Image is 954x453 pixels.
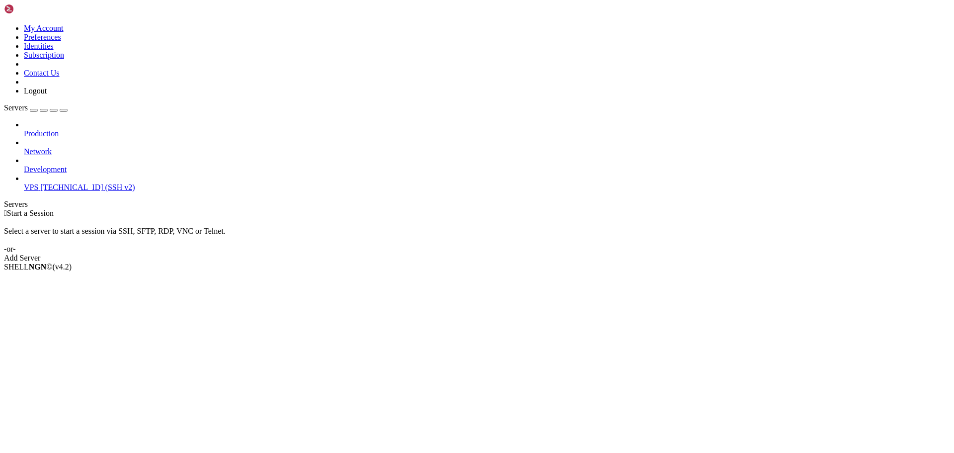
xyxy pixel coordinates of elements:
span: Servers [4,103,28,112]
div: Select a server to start a session via SSH, SFTP, RDP, VNC or Telnet. -or- [4,218,950,254]
span: [TECHNICAL_ID] (SSH v2) [40,183,135,191]
span: Development [24,165,67,174]
span: Network [24,147,52,156]
li: Network [24,138,950,156]
a: Identities [24,42,54,50]
a: VPS [TECHNICAL_ID] (SSH v2) [24,183,950,192]
span: Production [24,129,59,138]
li: VPS [TECHNICAL_ID] (SSH v2) [24,174,950,192]
li: Development [24,156,950,174]
span: VPS [24,183,38,191]
a: Network [24,147,950,156]
a: Logout [24,87,47,95]
div: Servers [4,200,950,209]
span: SHELL © [4,263,72,271]
div: Add Server [4,254,950,263]
span:  [4,209,7,217]
span: 4.2.0 [53,263,72,271]
a: Contact Us [24,69,60,77]
li: Production [24,120,950,138]
a: Servers [4,103,68,112]
span: Start a Session [7,209,54,217]
a: Development [24,165,950,174]
img: Shellngn [4,4,61,14]
a: Preferences [24,33,61,41]
a: My Account [24,24,64,32]
b: NGN [29,263,47,271]
a: Subscription [24,51,64,59]
a: Production [24,129,950,138]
